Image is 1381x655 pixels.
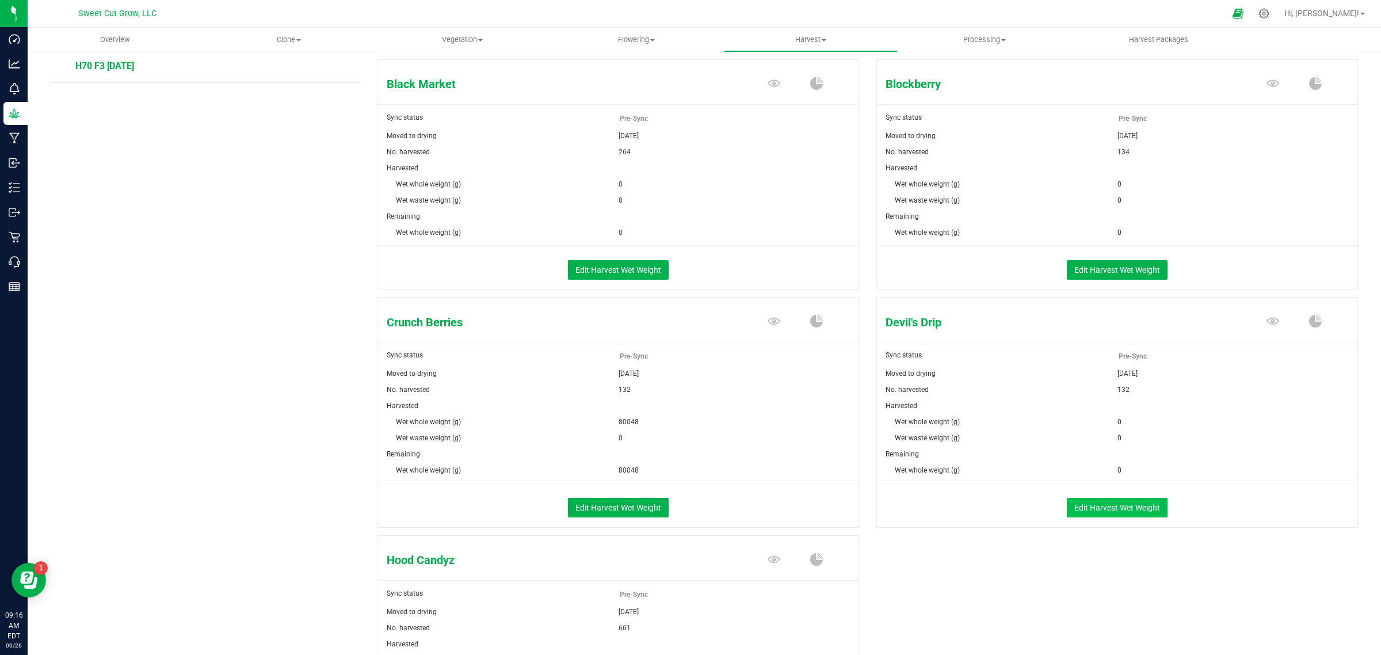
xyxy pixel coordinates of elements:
span: Harvest [724,35,897,45]
span: Wet waste weight (g) [396,434,461,442]
span: 132 [1117,382,1130,398]
a: Clone [201,28,375,52]
span: Devil's Drip [877,314,1198,331]
inline-svg: Call Center [9,256,20,268]
span: Wet whole weight (g) [895,466,960,474]
span: Moved to drying [886,132,936,140]
a: Processing [898,28,1071,52]
span: No. harvested [387,148,430,156]
span: 0 [619,192,623,208]
span: No. harvested [886,386,929,394]
span: Wet whole weight (g) [396,180,461,188]
span: 0 [1117,224,1121,241]
span: No. harvested [886,148,929,156]
span: 0 [1117,176,1121,192]
span: H70 F3 [DATE] [75,60,134,71]
span: Remaining [886,212,919,220]
span: 0 [1117,414,1121,430]
span: Wet whole weight (g) [895,180,960,188]
span: Processing [898,35,1071,45]
span: Sync status [886,351,922,359]
span: 80048 [619,462,639,478]
span: Wet waste weight (g) [895,434,960,442]
inline-svg: Retail [9,231,20,243]
span: Harvest Packages [1113,35,1204,45]
span: Wet whole weight (g) [895,418,960,426]
span: 0 [1117,430,1121,446]
span: No. harvested [387,386,430,394]
span: 134 [1117,144,1130,160]
span: Pre-Sync [1117,347,1166,365]
span: Pre-Sync [620,587,666,603]
span: Pre-Sync [1119,111,1165,127]
span: Flowering [550,35,723,45]
span: Blockberry [877,75,1198,93]
span: 0 [1117,192,1121,208]
inline-svg: Reports [9,281,20,292]
span: Overview [85,35,145,45]
span: 0 [619,430,623,446]
span: Pre-Sync [620,348,666,364]
span: [DATE] [619,604,639,620]
span: Remaining [886,450,919,458]
a: Harvest Packages [1071,28,1245,52]
a: Overview [28,28,201,52]
span: Pre-Sync [619,585,667,604]
span: Harvested [886,164,917,172]
inline-svg: Dashboard [9,33,20,45]
span: Harvested [387,402,418,410]
span: Moved to drying [387,608,437,616]
inline-svg: Inventory [9,182,20,193]
span: Pre-Sync [1117,109,1166,128]
span: Wet waste weight (g) [396,196,461,204]
inline-svg: Monitoring [9,83,20,94]
span: Hood Candyz [378,551,699,569]
span: Black Market [378,75,699,93]
span: Sync status [387,113,423,121]
span: Pre-Sync [619,347,667,365]
span: 661 [619,620,631,636]
button: Edit Harvest Wet Weight [1067,260,1168,280]
span: 0 [619,176,623,192]
span: Pre-Sync [1119,348,1165,364]
span: Pre-Sync [619,109,667,128]
span: Sync status [387,351,423,359]
span: Crunch Berries [378,314,699,331]
span: 0 [619,224,623,241]
span: Clone [202,35,375,45]
span: [DATE] [619,128,639,144]
a: Flowering [550,28,723,52]
button: Edit Harvest Wet Weight [568,260,669,280]
a: Harvest [724,28,898,52]
span: Hi, [PERSON_NAME]! [1284,9,1359,18]
span: 264 [619,144,631,160]
inline-svg: Outbound [9,207,20,218]
span: Harvested [387,640,418,648]
p: 09:16 AM EDT [5,610,22,641]
span: Wet waste weight (g) [895,196,960,204]
p: 09/26 [5,641,22,650]
span: Moved to drying [387,370,437,378]
span: 132 [619,382,631,398]
button: Edit Harvest Wet Weight [568,498,669,517]
span: Sync status [886,113,922,121]
span: [DATE] [1117,128,1138,144]
span: Wet whole weight (g) [895,229,960,237]
div: Manage settings [1257,8,1271,19]
inline-svg: Inbound [9,157,20,169]
span: Wet whole weight (g) [396,418,461,426]
span: Wet whole weight (g) [396,466,461,474]
span: Vegetation [376,35,549,45]
span: Sweet Cut Grow, LLC [78,9,157,18]
inline-svg: Grow [9,108,20,119]
span: No. harvested [387,624,430,632]
span: Moved to drying [886,370,936,378]
span: 0 [1117,462,1121,478]
inline-svg: Manufacturing [9,132,20,144]
iframe: Resource center [12,563,46,597]
span: Wet whole weight (g) [396,229,461,237]
span: Moved to drying [387,132,437,140]
span: Remaining [387,450,420,458]
span: Open Ecommerce Menu [1225,2,1251,25]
